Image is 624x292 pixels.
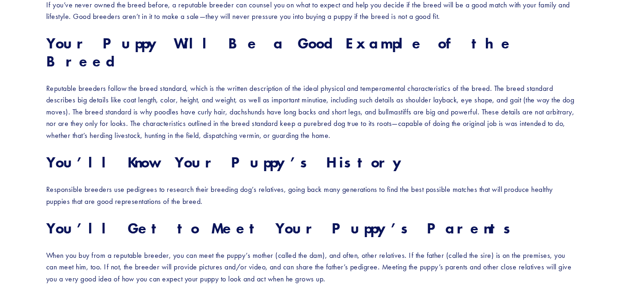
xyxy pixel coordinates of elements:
p: When you buy from a reputable breeder, you can meet the puppy’s mother (called the dam), and ofte... [46,250,578,285]
strong: You’ll Know Your Puppy’s History [46,153,406,171]
strong: Your Puppy Will Be a Good Example of the Breed [46,34,527,70]
p: Responsible breeders use pedigrees to research their breeding dog’s relatives, going back many ge... [46,184,578,207]
strong: You’ll Get to Meet Your Puppy’s Parents [46,219,517,237]
p: Reputable breeders follow the breed standard, which is the written description of the ideal physi... [46,83,578,142]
